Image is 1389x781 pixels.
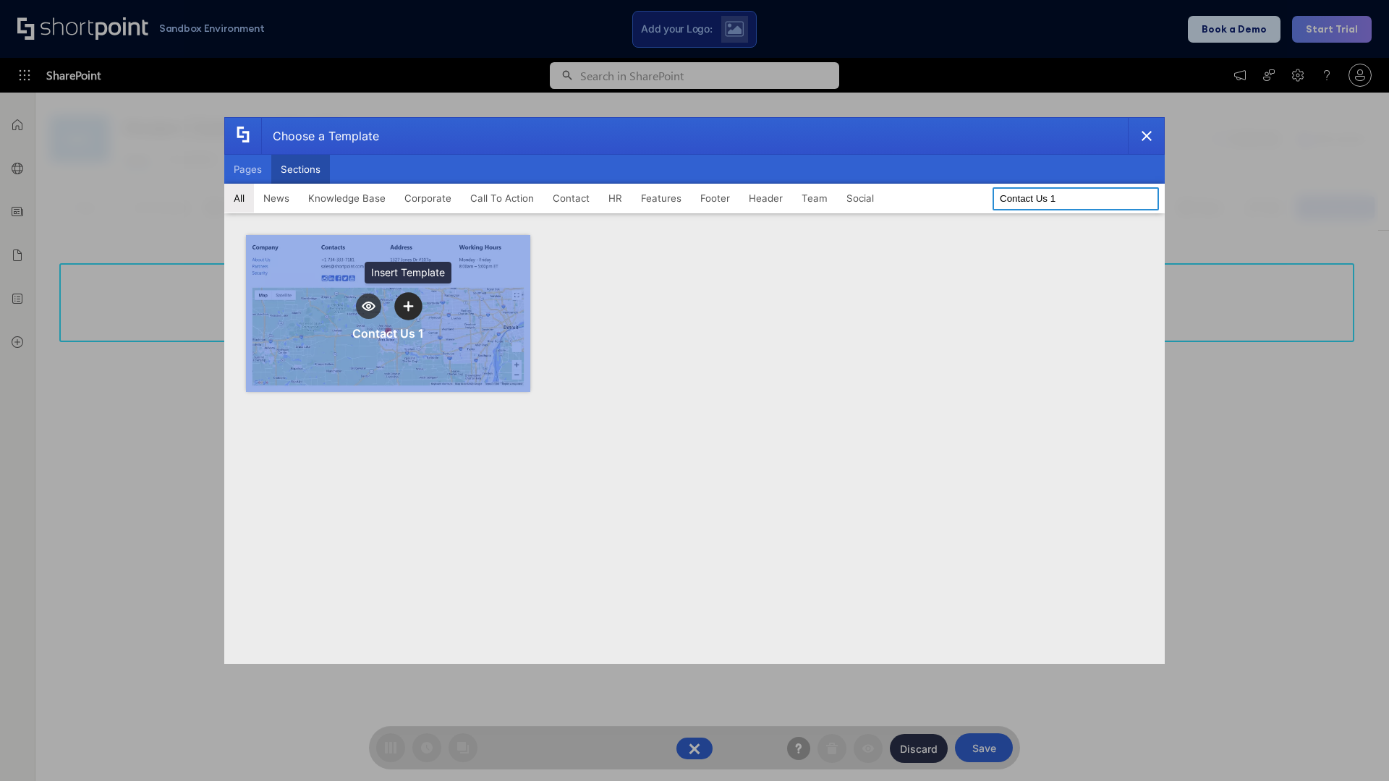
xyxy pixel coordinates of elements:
[299,184,395,213] button: Knowledge Base
[739,184,792,213] button: Header
[224,117,1165,664] div: template selector
[632,184,691,213] button: Features
[543,184,599,213] button: Contact
[461,184,543,213] button: Call To Action
[691,184,739,213] button: Footer
[224,184,254,213] button: All
[254,184,299,213] button: News
[837,184,883,213] button: Social
[1317,712,1389,781] iframe: Chat Widget
[599,184,632,213] button: HR
[993,187,1159,210] input: Search
[271,155,330,184] button: Sections
[224,155,271,184] button: Pages
[352,326,424,341] div: Contact Us 1
[792,184,837,213] button: Team
[261,118,379,154] div: Choose a Template
[395,184,461,213] button: Corporate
